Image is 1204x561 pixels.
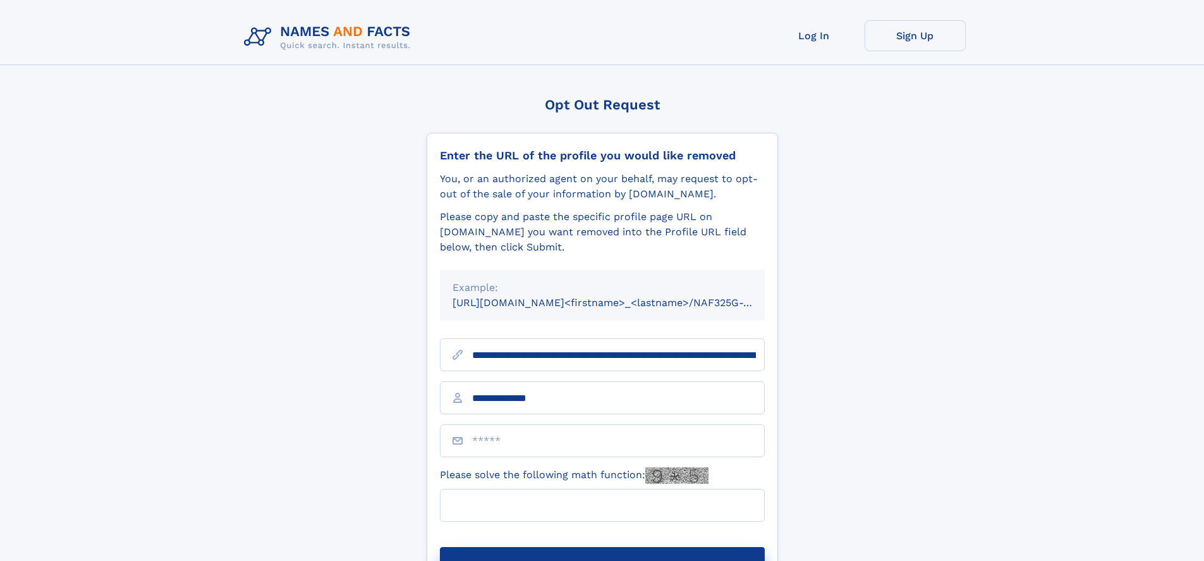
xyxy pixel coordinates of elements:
div: Please copy and paste the specific profile page URL on [DOMAIN_NAME] you want removed into the Pr... [440,209,765,255]
div: You, or an authorized agent on your behalf, may request to opt-out of the sale of your informatio... [440,171,765,202]
div: Example: [453,280,752,295]
a: Log In [763,20,865,51]
div: Opt Out Request [427,97,778,113]
a: Sign Up [865,20,966,51]
small: [URL][DOMAIN_NAME]<firstname>_<lastname>/NAF325G-xxxxxxxx [453,297,789,309]
img: Logo Names and Facts [239,20,421,54]
div: Enter the URL of the profile you would like removed [440,149,765,163]
label: Please solve the following math function: [440,467,708,484]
